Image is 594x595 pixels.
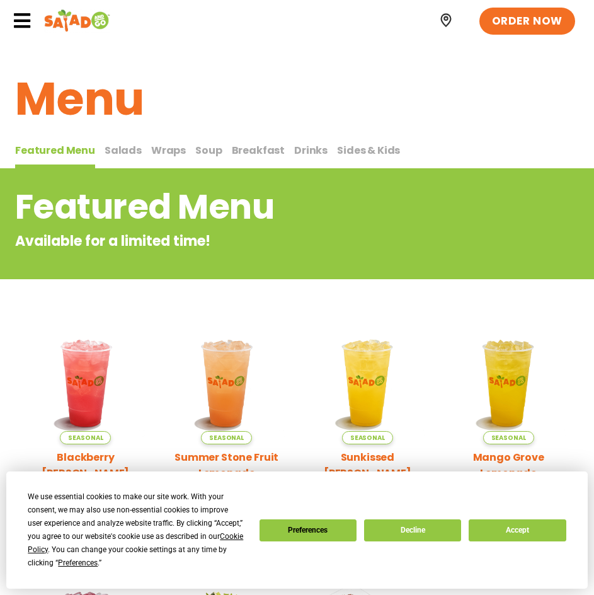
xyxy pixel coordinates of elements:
[195,143,222,158] span: Soup
[492,14,563,29] span: ORDER NOW
[307,322,429,444] img: Product photo for Sunkissed Yuzu Lemonade
[479,8,575,35] a: ORDER NOW
[6,471,588,589] div: Cookie Consent Prompt
[483,431,534,444] span: Seasonal
[105,143,142,158] span: Salads
[342,431,393,444] span: Seasonal
[15,138,579,169] div: Tabbed content
[15,143,95,158] span: Featured Menu
[469,519,566,541] button: Accept
[28,490,244,570] div: We use essential cookies to make our site work. With your consent, we may also use non-essential ...
[15,182,477,233] h2: Featured Menu
[364,519,461,541] button: Decline
[166,449,288,481] h2: Summer Stone Fruit Lemonade
[201,431,252,444] span: Seasonal
[307,449,429,481] h2: Sunkissed [PERSON_NAME]
[15,231,477,251] p: Available for a limited time!
[58,558,98,567] span: Preferences
[294,143,328,158] span: Drinks
[25,322,147,444] img: Product photo for Blackberry Bramble Lemonade
[15,65,579,133] h1: Menu
[447,449,569,481] h2: Mango Grove Lemonade
[166,322,288,444] img: Product photo for Summer Stone Fruit Lemonade
[260,519,357,541] button: Preferences
[232,143,285,158] span: Breakfast
[60,431,111,444] span: Seasonal
[44,8,110,33] img: Header logo
[25,449,147,497] h2: Blackberry [PERSON_NAME] Lemonade
[151,143,186,158] span: Wraps
[447,322,569,444] img: Product photo for Mango Grove Lemonade
[337,143,400,158] span: Sides & Kids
